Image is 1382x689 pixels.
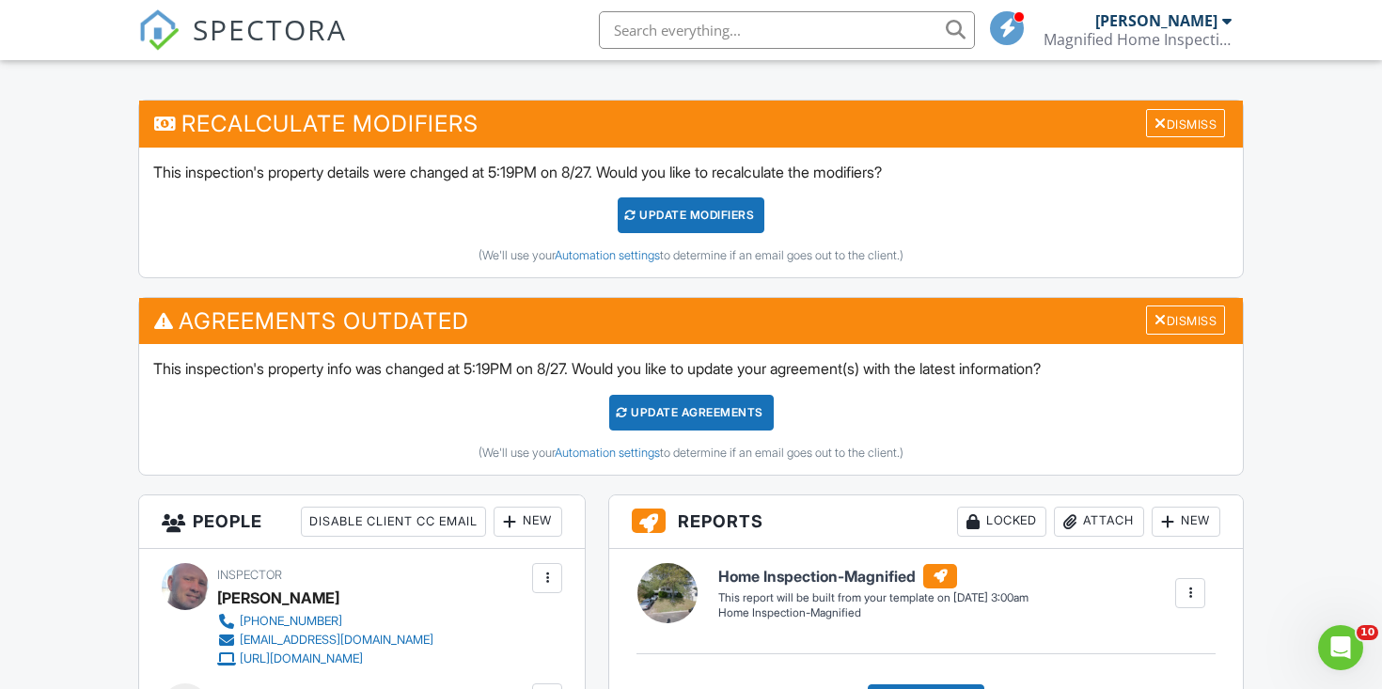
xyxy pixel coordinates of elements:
div: New [494,507,562,537]
div: This inspection's property details were changed at 5:19PM on 8/27. Would you like to recalculate ... [139,148,1243,277]
a: [URL][DOMAIN_NAME] [217,650,433,668]
div: [PERSON_NAME] [217,584,339,612]
iframe: Intercom live chat [1318,625,1363,670]
a: [EMAIL_ADDRESS][DOMAIN_NAME] [217,631,433,650]
a: Automation settings [555,248,660,262]
div: Locked [957,507,1046,537]
h3: People [139,495,585,549]
h3: Reports [609,495,1243,549]
div: This inspection's property info was changed at 5:19PM on 8/27. Would you like to update your agre... [139,344,1243,474]
div: Home Inspection-Magnified [718,605,1029,621]
div: This report will be built from your template on [DATE] 3:00am [718,590,1029,605]
h3: Agreements Outdated [139,298,1243,344]
a: [PHONE_NUMBER] [217,612,433,631]
span: 10 [1357,625,1378,640]
a: SPECTORA [138,25,347,65]
div: [PERSON_NAME] [1095,11,1217,30]
input: Search everything... [599,11,975,49]
span: SPECTORA [193,9,347,49]
h3: Recalculate Modifiers [139,101,1243,147]
a: Automation settings [555,446,660,460]
div: UPDATE Modifiers [618,197,765,233]
div: Disable Client CC Email [301,507,486,537]
div: Magnified Home Inspections [1044,30,1232,49]
span: Inspector [217,568,282,582]
div: Attach [1054,507,1144,537]
div: New [1152,507,1220,537]
h6: Home Inspection-Magnified [718,564,1029,588]
div: [EMAIL_ADDRESS][DOMAIN_NAME] [240,633,433,648]
div: Dismiss [1146,305,1225,335]
img: The Best Home Inspection Software - Spectora [138,9,180,51]
div: Update Agreements [609,395,774,431]
div: [URL][DOMAIN_NAME] [240,651,363,666]
div: Dismiss [1146,109,1225,138]
div: [PHONE_NUMBER] [240,614,342,629]
div: (We'll use your to determine if an email goes out to the client.) [153,446,1229,461]
div: (We'll use your to determine if an email goes out to the client.) [153,248,1229,263]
